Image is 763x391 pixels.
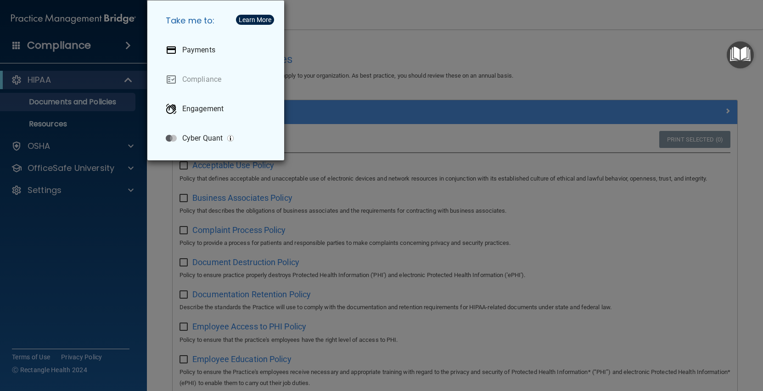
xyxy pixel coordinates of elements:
[604,326,752,363] iframe: Drift Widget Chat Controller
[727,41,754,68] button: Open Resource Center
[158,125,277,151] a: Cyber Quant
[158,96,277,122] a: Engagement
[158,37,277,63] a: Payments
[239,17,271,23] div: Learn More
[182,104,224,113] p: Engagement
[182,45,215,55] p: Payments
[158,67,277,92] a: Compliance
[158,8,277,34] h5: Take me to:
[182,134,223,143] p: Cyber Quant
[236,15,274,25] button: Learn More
